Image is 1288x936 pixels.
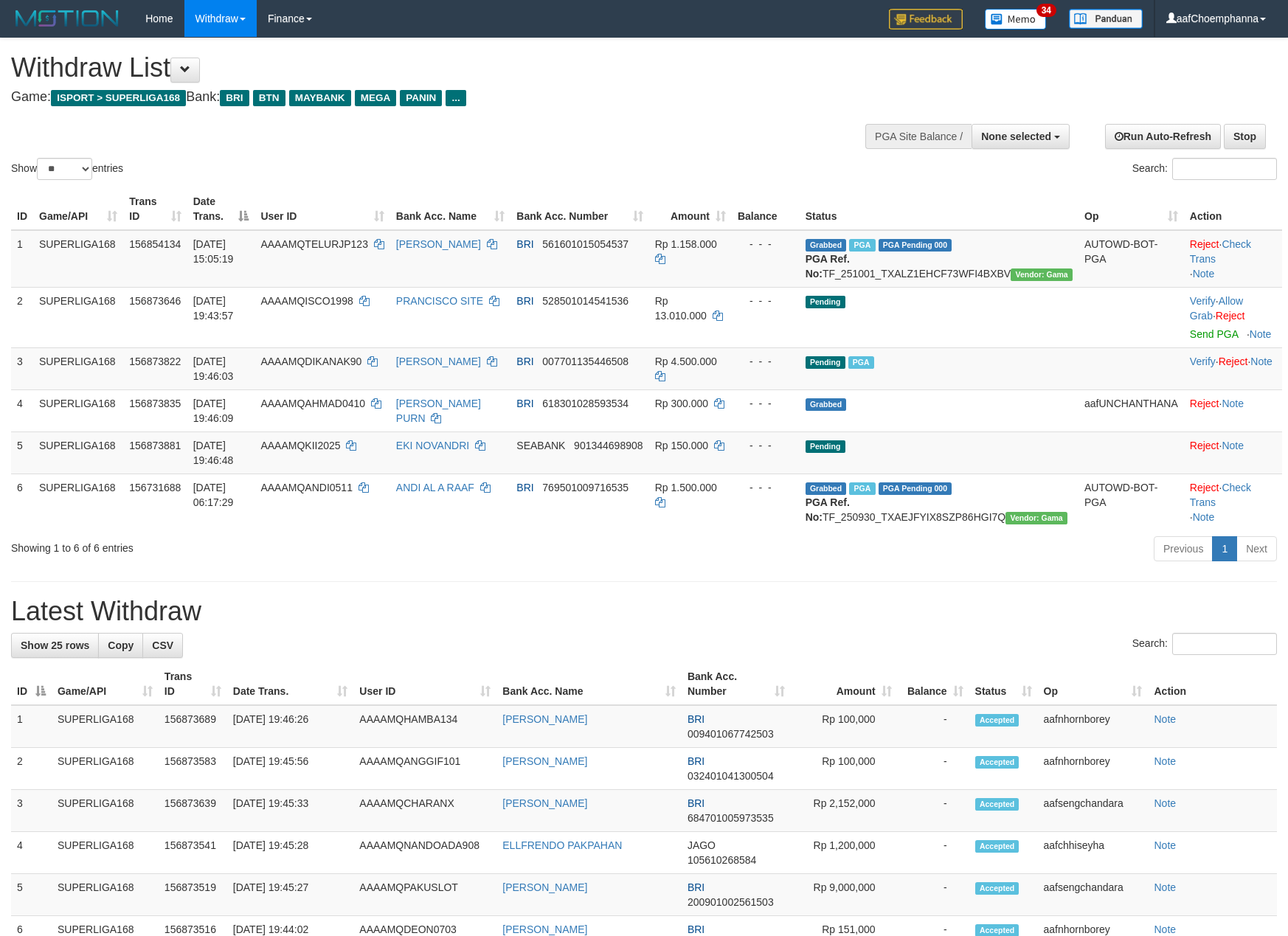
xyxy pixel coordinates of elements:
[806,239,847,252] span: Grabbed
[129,440,181,451] span: 156873881
[1190,356,1216,367] a: Verify
[396,482,474,493] a: ANDI AL A RAAF
[688,728,774,740] span: Copy 009401067742503 to clipboard
[353,874,496,916] td: AAAAMQPAKUSLOT
[353,790,496,832] td: AAAAMQCHARANX
[516,440,565,451] span: SEABANK
[1078,389,1184,431] td: aafUNCHANTHANA
[123,188,187,230] th: Trans ID: activate to sort column ascending
[516,482,533,493] span: BRI
[1011,268,1073,281] span: Vendor URL: https://trx31.1velocity.biz
[1219,356,1248,367] a: Reject
[129,295,181,307] span: 156873646
[791,705,898,748] td: Rp 100,000
[260,238,368,250] span: AAAAMQTELURJP123
[227,874,354,916] td: [DATE] 19:45:27
[260,440,340,451] span: AAAAMQKII2025
[800,474,1078,530] td: TF_250930_TXAEJFYIX8SZP86HGI7Q
[11,535,526,555] div: Showing 1 to 6 of 6 entries
[496,663,682,705] th: Bank Acc. Name: activate to sort column ascending
[396,295,483,307] a: PRANCISCO SITE
[193,356,234,382] span: [DATE] 19:46:03
[1038,705,1149,748] td: aafnhornborey
[898,832,969,874] td: -
[396,356,481,367] a: [PERSON_NAME]
[791,790,898,832] td: Rp 2,152,000
[791,874,898,916] td: Rp 9,000,000
[260,398,365,409] span: AAAAMQAHMAD0410
[33,188,123,230] th: Game/API: activate to sort column ascending
[1154,713,1176,725] a: Note
[738,480,794,495] div: - - -
[655,295,707,322] span: Rp 13.010.000
[108,639,134,651] span: Copy
[738,438,794,453] div: - - -
[688,923,704,935] span: BRI
[502,713,587,725] a: [PERSON_NAME]
[1236,536,1277,561] a: Next
[1154,797,1176,809] a: Note
[516,398,533,409] span: BRI
[688,755,704,767] span: BRI
[11,633,99,658] a: Show 25 rows
[806,482,847,495] span: Grabbed
[738,294,794,308] div: - - -
[193,295,234,322] span: [DATE] 19:43:57
[542,356,629,367] span: Copy 007701135446508 to clipboard
[688,839,716,851] span: JAGO
[688,797,704,809] span: BRI
[260,356,361,367] span: AAAAMQDIKANAK90
[227,705,354,748] td: [DATE] 19:46:26
[11,230,33,288] td: 1
[889,9,963,30] img: Feedback.jpg
[800,230,1078,288] td: TF_251001_TXALZ1EHCF73WFI4BXBV
[1190,295,1243,322] a: Allow Grab
[1190,295,1243,322] span: ·
[1172,158,1277,180] input: Search:
[289,90,351,106] span: MAYBANK
[1224,124,1266,149] a: Stop
[396,238,481,250] a: [PERSON_NAME]
[129,482,181,493] span: 156731688
[253,90,285,106] span: BTN
[791,663,898,705] th: Amount: activate to sort column ascending
[1148,663,1277,705] th: Action
[11,832,52,874] td: 4
[1036,4,1056,17] span: 34
[159,748,227,790] td: 156873583
[1154,881,1176,893] a: Note
[1212,536,1237,561] a: 1
[1078,230,1184,288] td: AUTOWD-BOT-PGA
[11,474,33,530] td: 6
[260,482,353,493] span: AAAAMQANDI0511
[1190,440,1219,451] a: Reject
[1105,124,1221,149] a: Run Auto-Refresh
[1216,310,1245,322] a: Reject
[52,663,159,705] th: Game/API: activate to sort column ascending
[975,840,1019,853] span: Accepted
[975,798,1019,811] span: Accepted
[1069,9,1143,29] img: panduan.png
[260,295,353,307] span: AAAAMQISCO1998
[227,832,354,874] td: [DATE] 19:45:28
[11,287,33,347] td: 2
[11,90,844,105] h4: Game: Bank:
[446,90,465,106] span: ...
[688,770,774,782] span: Copy 032401041300504 to clipboard
[11,748,52,790] td: 2
[1154,923,1176,935] a: Note
[1184,474,1282,530] td: · ·
[159,705,227,748] td: 156873689
[33,230,123,288] td: SUPERLIGA168
[898,790,969,832] td: -
[193,440,234,466] span: [DATE] 19:46:48
[732,188,800,230] th: Balance
[11,188,33,230] th: ID
[848,356,874,369] span: Marked by aafsengchandara
[806,253,850,280] b: PGA Ref. No:
[975,714,1019,727] span: Accepted
[688,896,774,908] span: Copy 200901002561503 to clipboard
[1184,431,1282,474] td: ·
[1190,295,1216,307] a: Verify
[52,790,159,832] td: SUPERLIGA168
